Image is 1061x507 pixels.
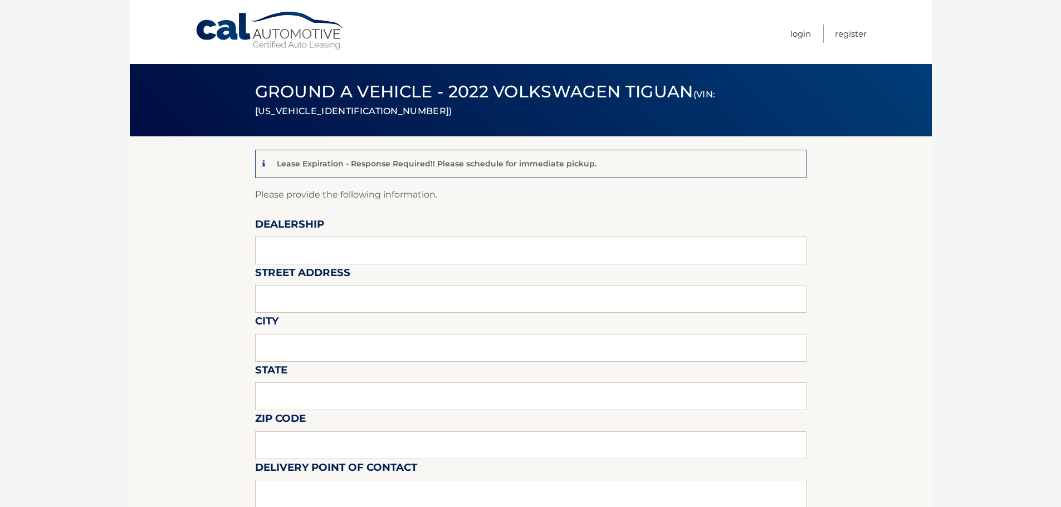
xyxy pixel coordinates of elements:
[277,159,596,169] p: Lease Expiration - Response Required!! Please schedule for immediate pickup.
[255,410,306,431] label: Zip Code
[255,313,278,333] label: City
[790,24,811,43] a: Login
[195,11,345,51] a: Cal Automotive
[255,187,806,203] p: Please provide the following information.
[255,216,324,237] label: Dealership
[255,459,417,480] label: Delivery Point of Contact
[255,81,716,119] span: Ground a Vehicle - 2022 Volkswagen Tiguan
[835,24,867,43] a: Register
[255,264,350,285] label: Street Address
[255,362,287,382] label: State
